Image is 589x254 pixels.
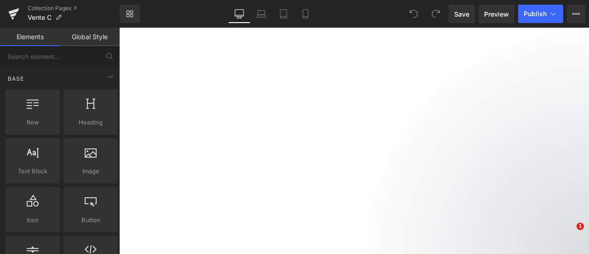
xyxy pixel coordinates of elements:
[518,5,563,23] button: Publish
[484,9,509,19] span: Preview
[404,5,423,23] button: Undo
[120,5,140,23] a: New Library
[427,5,445,23] button: Redo
[250,5,272,23] a: Laptop
[577,223,584,230] span: 1
[7,74,25,83] span: Base
[28,5,120,12] a: Collection Pages
[66,118,115,127] span: Heading
[454,9,469,19] span: Save
[479,5,514,23] a: Preview
[228,5,250,23] a: Desktop
[8,215,57,225] span: Icon
[294,5,317,23] a: Mobile
[558,223,580,245] iframe: Intercom live chat
[60,28,120,46] a: Global Style
[567,5,585,23] button: More
[28,14,52,21] span: Vente C
[66,166,115,176] span: Image
[524,10,547,18] span: Publish
[8,118,57,127] span: Row
[8,166,57,176] span: Text Block
[272,5,294,23] a: Tablet
[66,215,115,225] span: Button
